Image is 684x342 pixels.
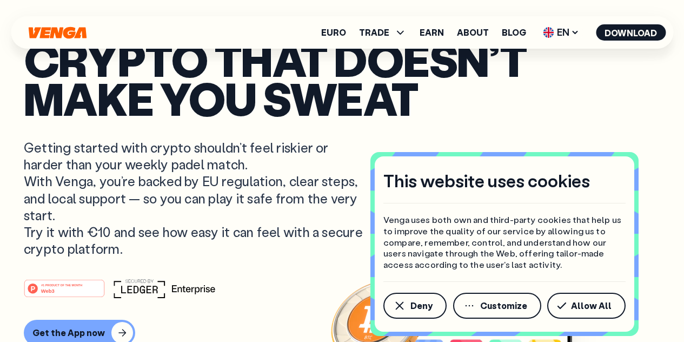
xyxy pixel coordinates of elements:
[24,40,660,118] p: Crypto that doesn’t make you sweat
[453,293,541,319] button: Customize
[420,28,444,37] a: Earn
[539,24,583,41] span: EN
[359,28,389,37] span: TRADE
[24,286,105,300] a: #1 PRODUCT OF THE MONTHWeb3
[383,214,626,271] p: Venga uses both own and third-party cookies that help us to improve the quality of our service by...
[410,301,433,310] span: Deny
[383,169,590,192] h4: This website uses cookies
[480,301,527,310] span: Customize
[24,139,366,257] p: Getting started with crypto shouldn’t feel riskier or harder than your weekly padel match. With V...
[41,284,82,287] tspan: #1 PRODUCT OF THE MONTH
[32,327,105,338] div: Get the App now
[547,293,626,319] button: Allow All
[321,28,346,37] a: Euro
[543,27,554,38] img: flag-uk
[359,26,407,39] span: TRADE
[571,301,612,310] span: Allow All
[596,24,666,41] button: Download
[502,28,526,37] a: Blog
[41,288,55,294] tspan: Web3
[457,28,489,37] a: About
[27,27,88,39] svg: Home
[383,293,447,319] button: Deny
